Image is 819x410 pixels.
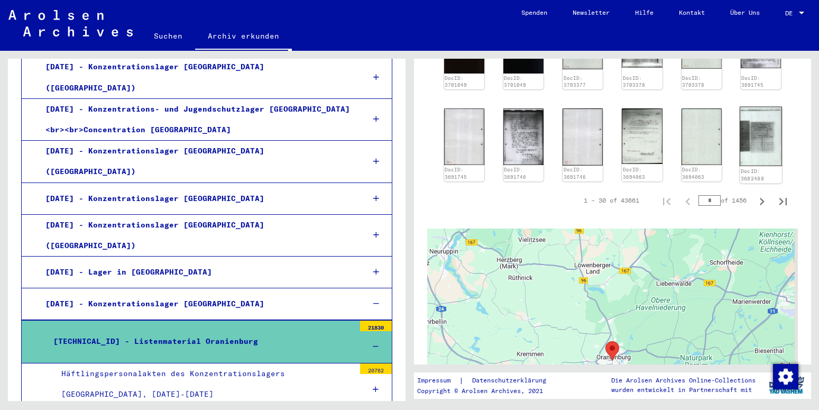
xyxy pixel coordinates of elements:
[623,167,645,180] a: DocID: 3694063
[360,363,392,374] div: 20762
[417,375,459,386] a: Impressum
[785,10,797,17] span: DE
[504,75,526,88] a: DocID: 3701049
[772,190,794,211] button: Last page
[444,108,484,165] img: 002.jpg
[38,262,356,283] div: [DATE] - Lager in [GEOGRAPHIC_DATA]
[611,385,756,395] p: wurden entwickelt in Partnerschaft mit
[564,75,586,88] a: DocID: 3703377
[767,372,806,398] img: yv_logo.png
[503,108,544,165] img: 001.jpg
[740,107,782,166] img: 001.jpg
[53,363,355,405] div: Häftlingspersonalakten des Konzentrationslagers [GEOGRAPHIC_DATA], [DATE]-[DATE]
[584,196,639,205] div: 1 – 30 of 43661
[38,99,356,140] div: [DATE] - Konzentrations- und Jugendschutzlager [GEOGRAPHIC_DATA]<br><br>Concentration [GEOGRAPHIC...
[445,75,467,88] a: DocID: 3701049
[38,188,356,209] div: [DATE] - Konzentrationslager [GEOGRAPHIC_DATA]
[38,215,356,256] div: [DATE] - Konzentrationslager [GEOGRAPHIC_DATA] ([GEOGRAPHIC_DATA])
[611,376,756,385] p: Die Arolsen Archives Online-Collections
[45,331,355,352] div: [TECHNICAL_ID] - Listenmaterial Oranienburg
[605,341,619,361] div: Oranienburg Concentration Camp
[417,375,559,386] div: |
[38,141,356,182] div: [DATE] - Konzentrationslager [GEOGRAPHIC_DATA] ([GEOGRAPHIC_DATA])
[622,108,662,164] img: 001.jpg
[698,195,751,205] div: of 1456
[8,10,133,37] img: Arolsen_neg.svg
[464,375,559,386] a: Datenschutzerklärung
[656,190,677,211] button: First page
[563,108,603,166] img: 002.jpg
[677,190,698,211] button: Previous page
[682,108,722,165] img: 002.jpg
[682,167,704,180] a: DocID: 3694063
[360,321,392,331] div: 21830
[195,23,292,51] a: Archiv erkunden
[564,167,586,180] a: DocID: 3691746
[623,75,645,88] a: DocID: 3703378
[751,190,772,211] button: Next page
[741,168,764,181] a: DocID: 3682488
[38,294,356,314] div: [DATE] - Konzentrationslager [GEOGRAPHIC_DATA]
[141,23,195,49] a: Suchen
[445,167,467,180] a: DocID: 3691745
[417,386,559,396] p: Copyright © Arolsen Archives, 2021
[741,75,763,88] a: DocID: 3691745
[682,75,704,88] a: DocID: 3703378
[773,364,798,389] img: Zustimmung ändern
[504,167,526,180] a: DocID: 3691746
[38,57,356,98] div: [DATE] - Konzentrationslager [GEOGRAPHIC_DATA] ([GEOGRAPHIC_DATA])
